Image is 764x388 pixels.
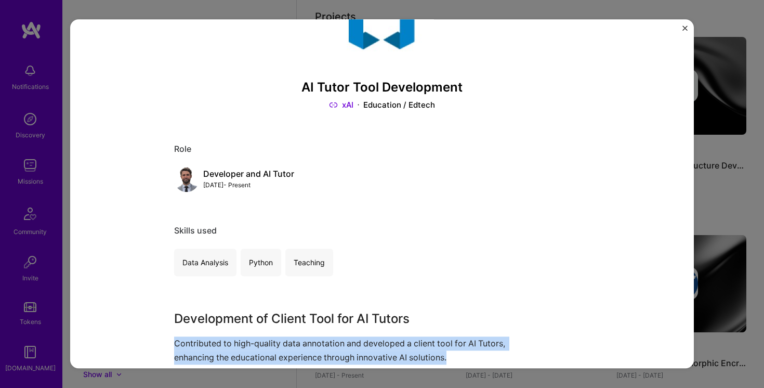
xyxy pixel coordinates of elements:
[329,99,353,110] a: xAI
[363,99,435,110] div: Education / Edtech
[203,169,294,179] div: Developer and AI Tutor
[682,25,688,36] button: Close
[203,179,294,190] div: [DATE] - Present
[174,249,236,276] div: Data Analysis
[174,225,590,236] div: Skills used
[174,309,512,328] h3: Development of Client Tool for AI Tutors
[241,249,281,276] div: Python
[285,249,333,276] div: Teaching
[174,337,512,365] p: Contributed to high-quality data annotation and developed a client tool for AI Tutors, enhancing ...
[174,80,590,95] h3: AI Tutor Tool Development
[358,99,359,110] img: Dot
[329,99,338,110] img: Link
[174,144,590,154] div: Role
